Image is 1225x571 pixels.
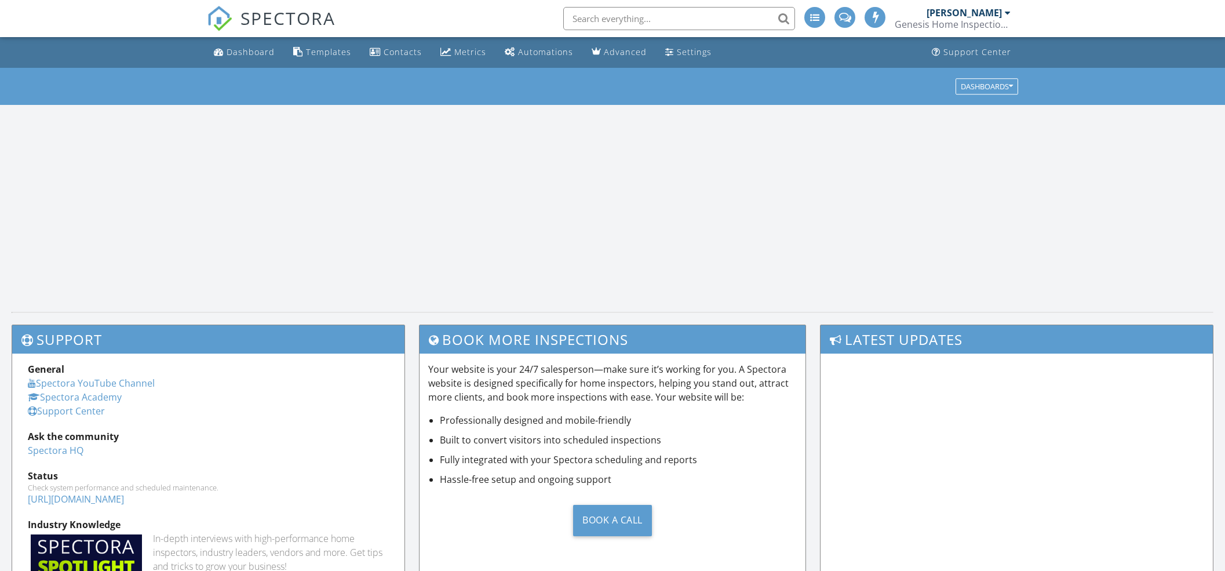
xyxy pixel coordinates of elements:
[927,7,1002,19] div: [PERSON_NAME]
[661,42,716,63] a: Settings
[28,483,389,492] div: Check system performance and scheduled maintenance.
[28,430,389,443] div: Ask the community
[420,325,805,354] h3: Book More Inspections
[943,46,1011,57] div: Support Center
[28,493,124,505] a: [URL][DOMAIN_NAME]
[518,46,573,57] div: Automations
[28,363,64,376] strong: General
[365,42,426,63] a: Contacts
[604,46,647,57] div: Advanced
[956,78,1018,94] button: Dashboards
[927,42,1016,63] a: Support Center
[428,362,796,404] p: Your website is your 24/7 salesperson—make sure it’s working for you. A Spectora website is desig...
[436,42,491,63] a: Metrics
[28,469,389,483] div: Status
[28,518,389,532] div: Industry Knowledge
[961,82,1013,90] div: Dashboards
[240,6,336,30] span: SPECTORA
[207,6,232,31] img: The Best Home Inspection Software - Spectora
[209,42,279,63] a: Dashboard
[28,377,155,390] a: Spectora YouTube Channel
[895,19,1011,30] div: Genesis Home Inspections
[440,433,796,447] li: Built to convert visitors into scheduled inspections
[677,46,712,57] div: Settings
[207,16,336,40] a: SPECTORA
[28,391,122,403] a: Spectora Academy
[587,42,651,63] a: Advanced
[440,453,796,467] li: Fully integrated with your Spectora scheduling and reports
[28,405,105,417] a: Support Center
[428,496,796,545] a: Book a Call
[12,325,404,354] h3: Support
[821,325,1213,354] h3: Latest Updates
[306,46,351,57] div: Templates
[440,413,796,427] li: Professionally designed and mobile-friendly
[454,46,486,57] div: Metrics
[289,42,356,63] a: Templates
[227,46,275,57] div: Dashboard
[384,46,422,57] div: Contacts
[28,444,83,457] a: Spectora HQ
[563,7,795,30] input: Search everything...
[573,505,652,536] div: Book a Call
[440,472,796,486] li: Hassle-free setup and ongoing support
[500,42,578,63] a: Automations (Basic)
